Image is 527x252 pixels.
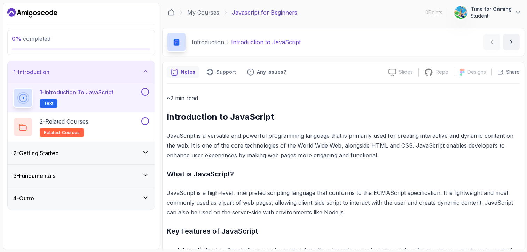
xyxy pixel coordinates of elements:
[167,226,520,237] h3: Key Features of JavaScript
[44,130,80,135] span: related-courses
[167,66,199,78] button: notes button
[7,7,57,18] a: Dashboard
[167,93,520,103] p: ~2 min read
[8,61,155,83] button: 1-Introduction
[187,8,219,17] a: My Courses
[231,38,301,46] p: Introduction to JavaScript
[40,88,113,96] p: 1 - Introduction to JavaScript
[436,69,448,76] p: Repo
[13,194,34,203] h3: 4 - Outro
[13,172,55,180] h3: 3 - Fundamentals
[13,68,49,76] h3: 1 - Introduction
[167,168,520,180] h3: What is JavaScript?
[44,101,53,106] span: Text
[454,6,467,19] img: user profile image
[257,69,286,76] p: Any issues?
[243,66,290,78] button: Feedback button
[425,9,442,16] p: 0 Points
[483,34,500,50] button: previous content
[181,69,195,76] p: Notes
[471,13,512,19] p: Student
[8,142,155,164] button: 2-Getting Started
[491,69,520,76] button: Share
[192,38,224,46] p: Introduction
[13,149,59,157] h3: 2 - Getting Started
[232,8,297,17] p: Javascript for Beginners
[506,69,520,76] p: Share
[484,208,527,242] iframe: chat widget
[202,66,240,78] button: Support button
[167,188,520,217] p: JavaScript is a high-level, interpreted scripting language that conforms to the ECMAScript specif...
[168,9,175,16] a: Dashboard
[12,35,22,42] span: 0 %
[13,88,149,108] button: 1-Introduction to JavaScriptText
[167,131,520,160] p: JavaScript is a versatile and powerful programming language that is primarily used for creating i...
[13,117,149,137] button: 2-Related Coursesrelated-courses
[471,6,512,13] p: Time for Gaming
[40,117,88,126] p: 2 - Related Courses
[454,6,521,19] button: user profile imageTime for GamingStudent
[216,69,236,76] p: Support
[8,165,155,187] button: 3-Fundamentals
[167,111,520,123] h2: Introduction to JavaScript
[8,187,155,210] button: 4-Outro
[12,35,50,42] span: completed
[399,69,413,76] p: Slides
[503,34,520,50] button: next content
[467,69,486,76] p: Designs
